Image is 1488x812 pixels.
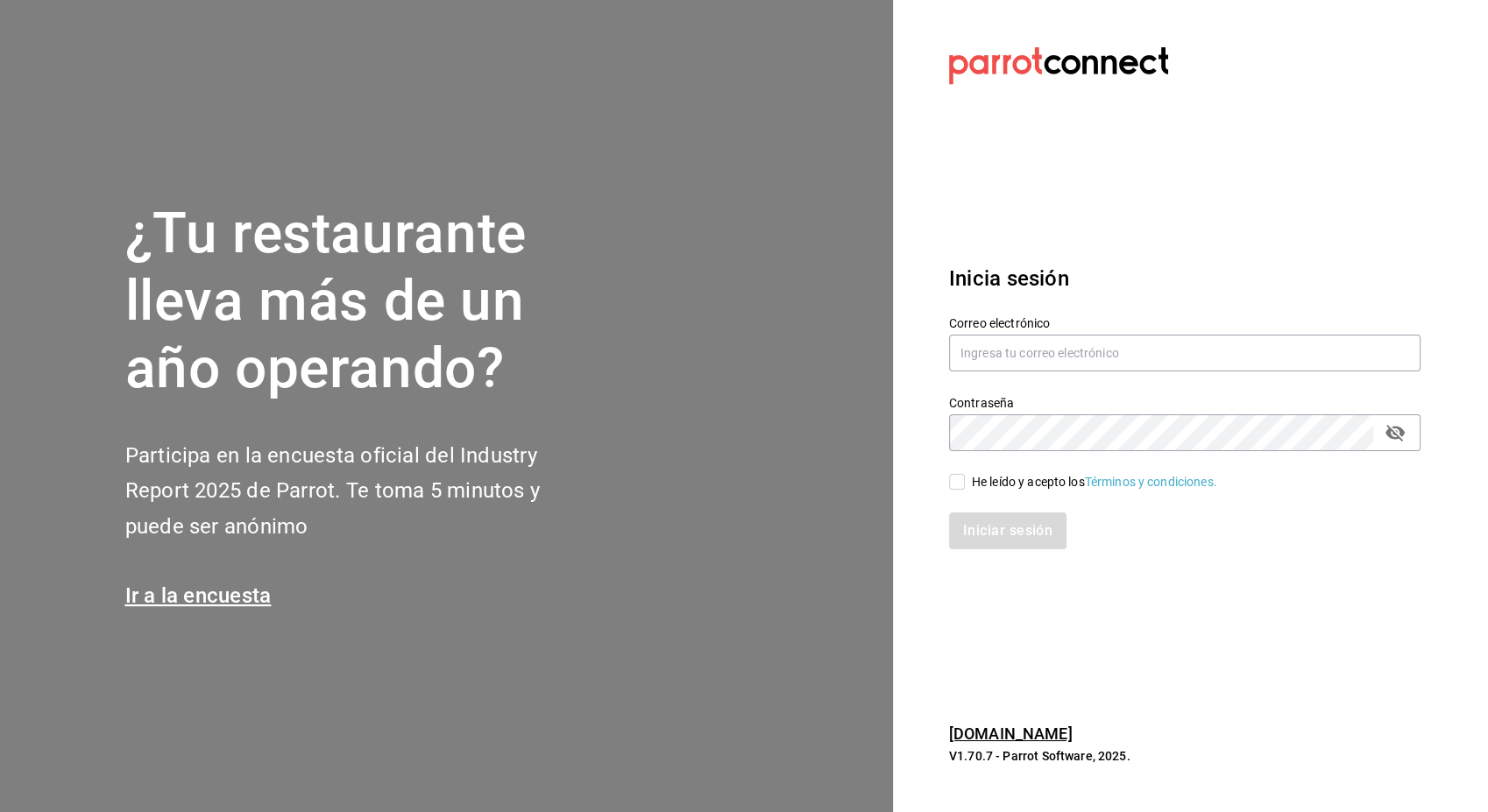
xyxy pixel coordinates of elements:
[1380,418,1410,448] button: passwordField
[949,335,1421,371] input: Ingresa tu correo electrónico
[972,473,1217,491] div: He leído y acepto los
[125,583,272,608] a: Ir a la encuesta
[949,747,1421,765] p: V1.70.7 - Parrot Software, 2025.
[949,317,1421,329] label: Correo electrónico
[125,438,599,545] h2: Participa en la encuesta oficial del Industry Report 2025 de Parrot. Te toma 5 minutos y puede se...
[125,201,599,402] h1: ¿Tu restaurante lleva más de un año operando?
[949,263,1421,294] h3: Inicia sesión
[1085,475,1217,489] a: Términos y condiciones.
[949,724,1073,743] a: [DOMAIN_NAME]
[949,397,1421,409] label: Contraseña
